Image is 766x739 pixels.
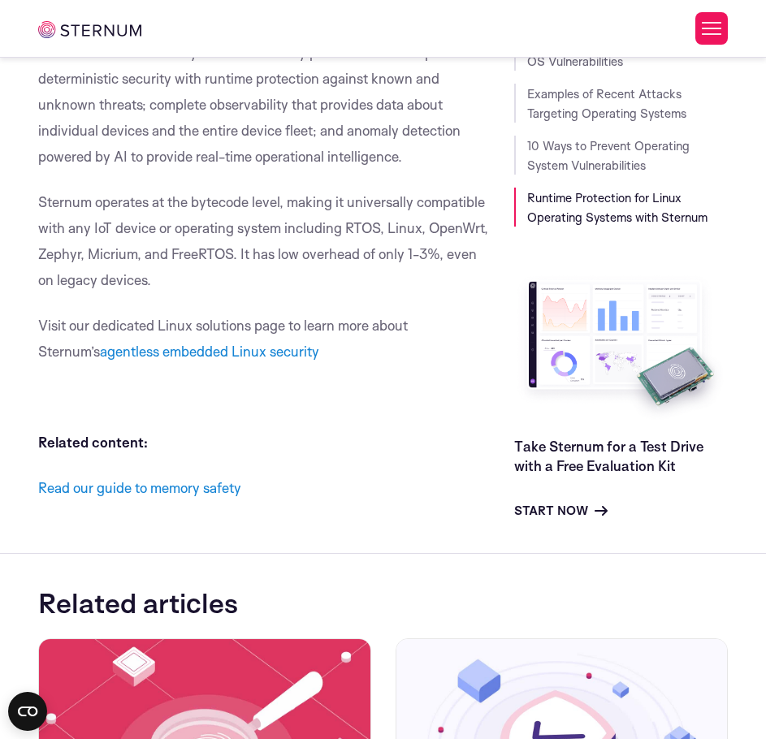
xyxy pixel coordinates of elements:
button: Toggle Menu [695,12,728,45]
a: 10 Ways to Prevent Operating System Vulnerabilities [527,138,690,173]
button: Open CMP widget [8,692,47,731]
span: Sternum is an IoT security and observability platform. Sternum provides deterministic security wi... [38,44,478,165]
h2: Related articles [38,586,728,619]
img: sternum iot [38,21,141,38]
strong: Related content: [38,434,148,451]
a: Take Sternum for a Test Drive with a Free Evaluation Kit [514,438,703,474]
a: Read our guide to memory safety [38,479,241,496]
a: Start Now [514,501,608,521]
p: Visit our dedicated Linux solutions page to learn more about Sternum’s [38,313,490,365]
a: Runtime Protection for Linux Operating Systems with Sternum [527,190,708,225]
img: Take Sternum for a Test Drive with a Free Evaluation Kit [514,272,728,424]
span: Sternum operates at the bytecode level, making it universally compatible with any IoT device or o... [38,193,488,288]
a: agentless embedded Linux security [100,343,319,360]
a: Examples of Recent Attacks Targeting Operating Systems [527,86,686,121]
